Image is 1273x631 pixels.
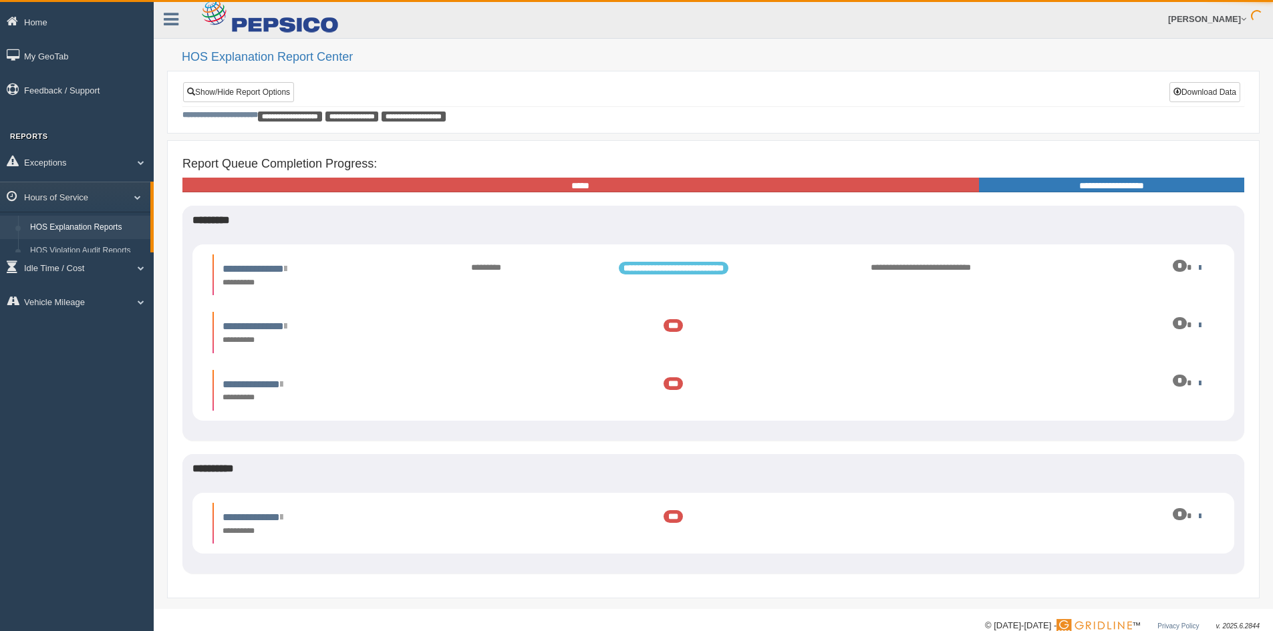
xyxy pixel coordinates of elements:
button: Download Data [1169,82,1240,102]
a: HOS Explanation Reports [24,216,150,240]
h2: HOS Explanation Report Center [182,51,1260,64]
a: Show/Hide Report Options [183,82,294,102]
h4: Report Queue Completion Progress: [182,158,1244,171]
li: Expand [213,503,1214,544]
li: Expand [213,370,1214,411]
span: v. 2025.6.2844 [1216,622,1260,630]
li: Expand [213,312,1214,353]
li: Expand [213,254,1214,295]
a: HOS Violation Audit Reports [24,239,150,263]
a: Privacy Policy [1157,622,1199,630]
